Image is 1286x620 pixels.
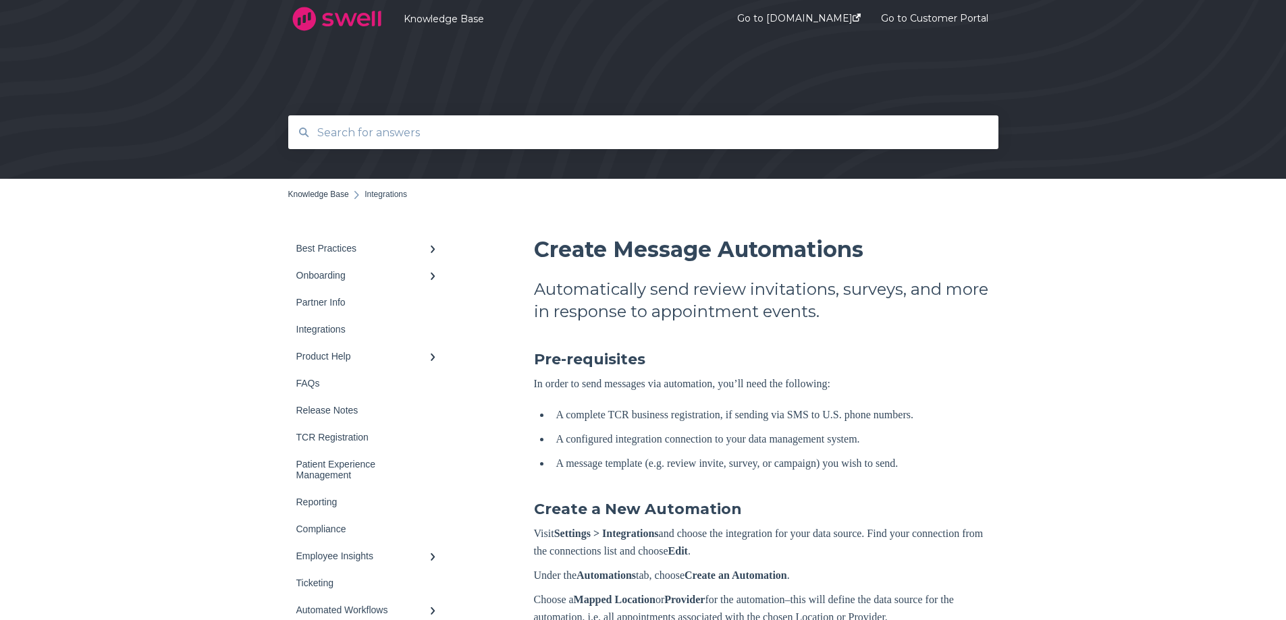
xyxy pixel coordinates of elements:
[404,13,697,25] a: Knowledge Base
[296,378,429,389] div: FAQs
[296,297,429,308] div: Partner Info
[288,397,450,424] a: Release Notes
[685,569,787,581] strong: Create an Automation
[664,594,705,605] strong: Provider
[296,405,429,416] div: Release Notes
[534,567,998,584] p: Under the tab, choose .
[296,243,429,254] div: Best Practices
[309,118,978,147] input: Search for answers
[288,2,386,36] img: company logo
[296,497,429,507] div: Reporting
[288,488,450,515] a: Reporting
[296,577,429,588] div: Ticketing
[296,524,429,534] div: Compliance
[534,499,998,519] h3: Create a New Automation
[534,375,998,393] p: In order to send messages via automation, you’ll need the following:
[288,515,450,542] a: Compliance
[288,316,450,343] a: Integrations
[534,278,998,322] h2: Automatically send review invitations, surveys, and more in response to appointment events.
[296,324,429,335] div: Integrations
[288,289,450,316] a: Partner Info
[534,349,998,370] h3: Pre-requisites
[288,235,450,262] a: Best Practices
[288,424,450,451] a: TCR Registration
[288,451,450,488] a: Patient Experience Management
[288,262,450,289] a: Onboarding
[288,190,349,199] a: Knowledge Base
[551,430,998,448] li: A configured integration connection to your data management system.
[365,190,407,199] span: Integrations
[551,455,998,472] li: A message template (e.g. review invite, survey, or campaign) you wish to send.
[296,432,429,443] div: TCR Registration
[534,236,863,262] span: Create Message Automations
[288,569,450,596] a: Ticketing
[296,551,429,561] div: Employee Insights
[296,270,429,281] div: Onboarding
[574,594,655,605] strong: Mapped Location
[554,528,659,539] strong: Settings > Integrations
[296,459,429,480] div: Patient Experience Management
[551,406,998,424] li: A complete TCR business registration, if sending via SMS to U.S. phone numbers.
[288,343,450,370] a: Product Help
[534,525,998,560] p: Visit and choose the integration for your data source. Find your connection from the connections ...
[288,542,450,569] a: Employee Insights
[577,569,636,581] strong: Automations
[288,370,450,397] a: FAQs
[668,545,688,557] strong: Edit
[296,604,429,615] div: Automated Workflows
[296,351,429,362] div: Product Help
